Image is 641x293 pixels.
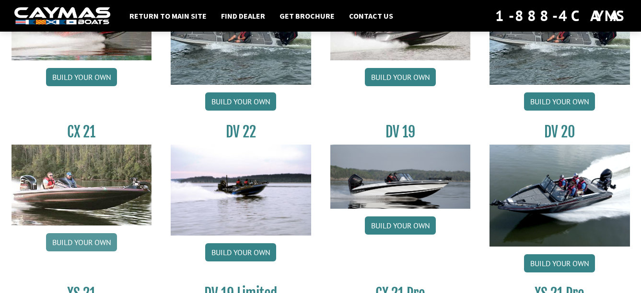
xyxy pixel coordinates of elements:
a: Build your own [365,216,436,235]
h3: DV 22 [171,123,311,141]
h3: DV 19 [330,123,471,141]
img: DV22_original_motor_cropped_for_caymas_connect.jpg [171,145,311,236]
a: Build your own [524,92,595,111]
img: white-logo-c9c8dbefe5ff5ceceb0f0178aa75bf4bb51f6bca0971e226c86eb53dfe498488.png [14,7,110,25]
a: Get Brochure [275,10,339,22]
h3: CX 21 [12,123,152,141]
a: Return to main site [125,10,211,22]
div: 1-888-4CAYMAS [495,5,627,26]
a: Build your own [46,68,117,86]
a: Find Dealer [216,10,270,22]
h3: DV 20 [489,123,630,141]
a: Contact Us [344,10,398,22]
a: Build your own [365,68,436,86]
img: DV_20_from_website_for_caymas_connect.png [489,145,630,247]
a: Build your own [524,254,595,272]
a: Build your own [46,233,117,251]
a: Build your own [205,243,276,261]
img: CX21_thumb.jpg [12,145,152,225]
a: Build your own [205,92,276,111]
img: dv-19-ban_from_website_for_caymas_connect.png [330,145,471,209]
